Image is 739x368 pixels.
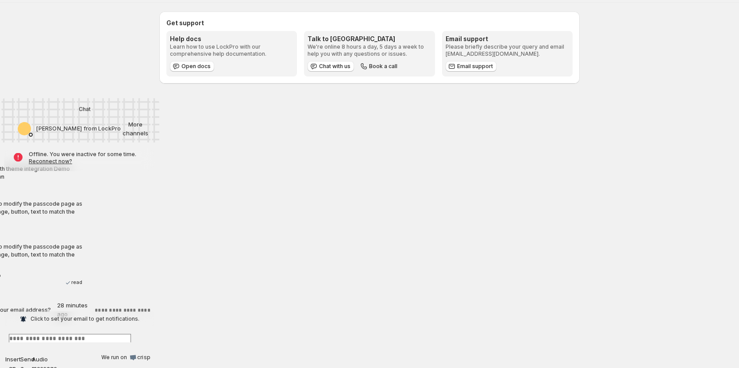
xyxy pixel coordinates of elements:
a: We run onCrisp [101,354,150,361]
button: Chat with us [308,61,354,72]
p: Please briefly describe your query and email [EMAIL_ADDRESS][DOMAIN_NAME]. [446,43,569,57]
p: We're online 8 hours a day, 5 days a week to help you with any questions or issues. [308,43,431,57]
textarea: Compose your message... [9,334,131,342]
h3: Talk to [GEOGRAPHIC_DATA] [308,34,431,43]
h3: Email support [446,34,569,43]
span: More channels [123,121,148,137]
span: Crisp [137,354,150,361]
span: Chat with us [319,63,350,70]
span: Click to set your email to get notifications. [31,311,139,326]
span: Read [71,280,82,286]
span: Reconnect now? [29,157,151,164]
input: Enter your email address... [89,301,152,320]
a: Open docs [170,61,214,72]
button: Book a call [358,61,401,72]
h2: Get support [166,19,573,27]
a: Email support [446,61,497,72]
span: Email support [457,63,493,70]
span: Offline. You were inactive for some time. [29,150,151,157]
h3: Help docs [170,34,293,43]
span: 28 minutes ago [57,302,88,318]
span: Chat [79,103,91,116]
span: Open docs [181,63,211,70]
div: More channels [130,123,142,135]
div: Chat [60,103,100,116]
p: Learn how to use LockPro with our comprehensive help documentation. [170,43,293,57]
span: We run on [101,354,127,361]
span: Insert an emoji [9,355,16,362]
span: Send [154,303,159,318]
span: Book a call [369,63,397,70]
